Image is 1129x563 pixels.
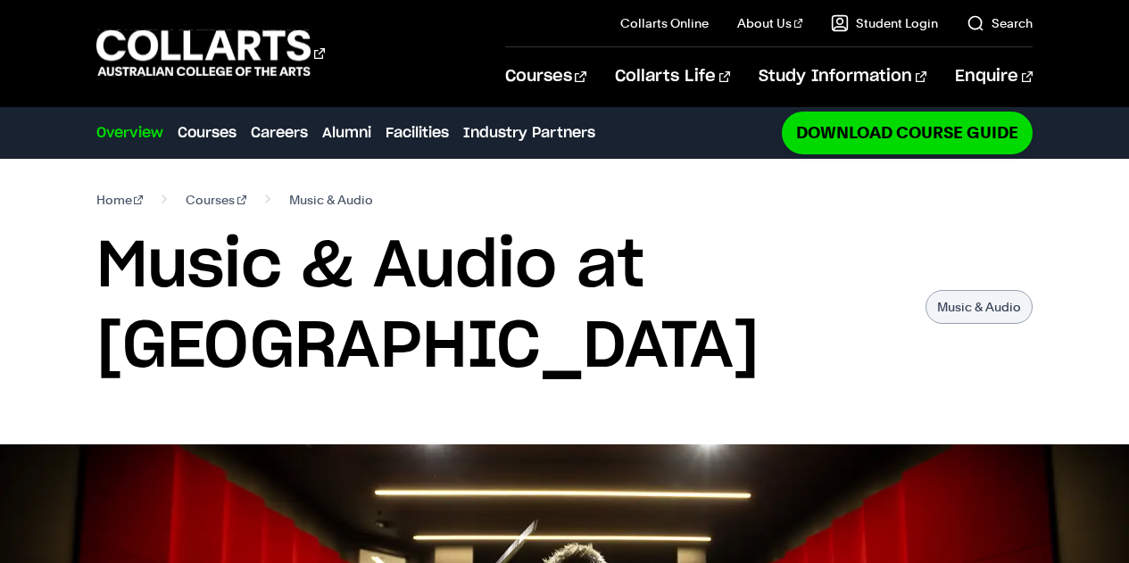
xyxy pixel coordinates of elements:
a: Industry Partners [463,122,595,144]
a: Study Information [759,47,926,106]
a: Courses [186,187,246,212]
a: Search [967,14,1033,32]
a: Alumni [322,122,371,144]
p: Music & Audio [926,290,1033,324]
div: Go to homepage [96,28,325,79]
a: Download Course Guide [782,112,1033,153]
a: Student Login [831,14,938,32]
a: About Us [737,14,803,32]
a: Home [96,187,144,212]
a: Facilities [386,122,449,144]
a: Enquire [955,47,1033,106]
a: Careers [251,122,308,144]
a: Overview [96,122,163,144]
span: Music & Audio [289,187,373,212]
a: Collarts Online [620,14,709,32]
a: Courses [178,122,237,144]
a: Collarts Life [615,47,730,106]
h1: Music & Audio at [GEOGRAPHIC_DATA] [96,227,909,387]
a: Courses [505,47,586,106]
